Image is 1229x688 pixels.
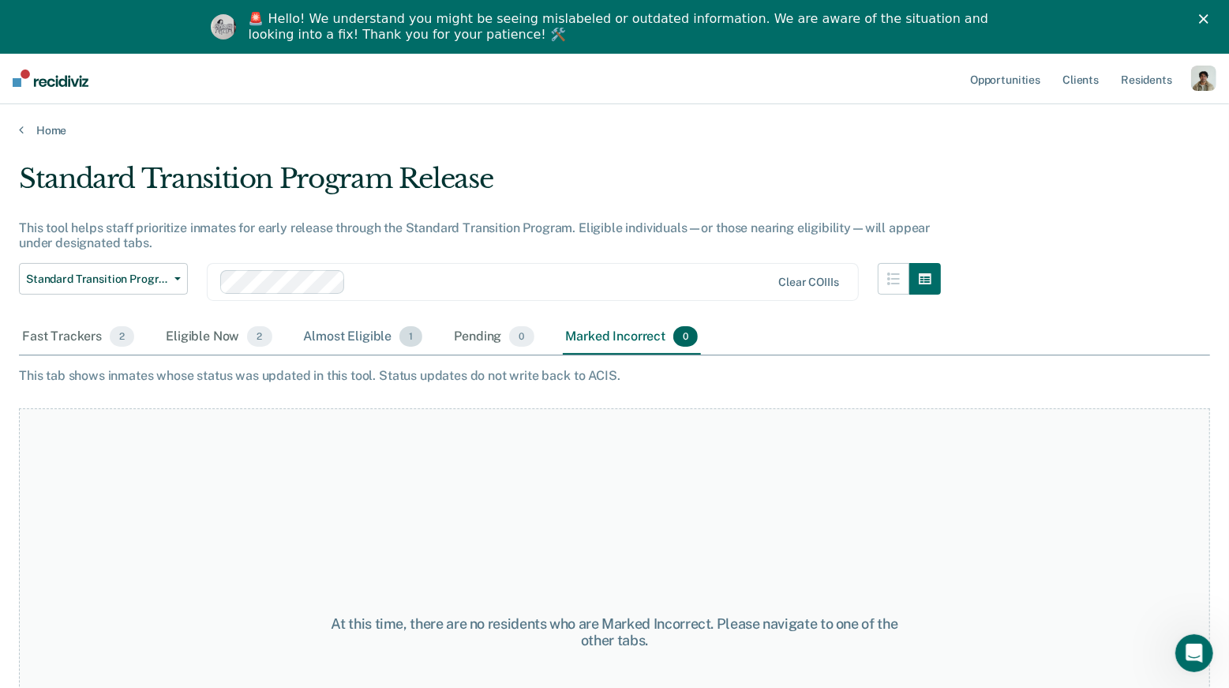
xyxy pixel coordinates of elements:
span: Standard Transition Program Release [26,273,168,286]
iframe: Intercom live chat [1175,634,1213,672]
button: Standard Transition Program Release [19,263,188,295]
div: Close [1199,14,1215,24]
div: At this time, there are no residents who are Marked Incorrect. Please navigate to one of the othe... [317,615,912,649]
img: Recidiviz [13,70,88,87]
img: Profile image for Kim [211,14,236,39]
div: This tool helps staff prioritize inmates for early release through the Standard Transition Progra... [19,220,941,250]
div: Fast Trackers2 [19,320,137,355]
span: 1 [399,326,422,347]
a: Home [19,123,1210,137]
span: 0 [673,326,698,347]
div: Pending0 [451,320,537,355]
a: Clients [1059,53,1102,103]
div: Clear COIIIs [778,276,838,289]
div: Marked Incorrect0 [563,320,702,355]
div: 🚨 Hello! We understand you might be seeing mislabeled or outdated information. We are aware of th... [249,11,994,43]
a: Residents [1118,53,1175,103]
div: Standard Transition Program Release [19,163,941,208]
div: Eligible Now2 [163,320,275,355]
a: Opportunities [967,53,1044,103]
span: 2 [247,326,272,347]
span: 2 [110,326,134,347]
span: 0 [509,326,534,347]
div: Almost Eligible1 [301,320,426,355]
div: This tab shows inmates whose status was updated in this tool. Status updates do not write back to... [19,368,1210,383]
